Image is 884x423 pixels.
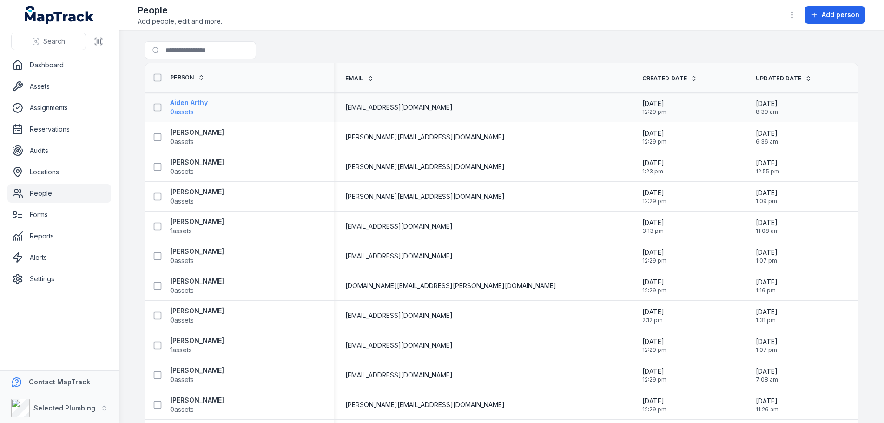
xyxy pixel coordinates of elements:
span: Search [43,37,65,46]
time: 1/14/2025, 12:29:42 PM [642,278,666,294]
strong: [PERSON_NAME] [170,396,224,405]
span: Updated Date [756,75,802,82]
span: 0 assets [170,316,194,325]
a: Person [170,74,205,81]
span: Email [345,75,363,82]
time: 5/14/2025, 2:12:32 PM [642,307,664,324]
span: 12:29 pm [642,257,666,264]
time: 2/13/2025, 1:23:00 PM [642,159,664,175]
a: Forms [7,205,111,224]
strong: [PERSON_NAME] [170,187,224,197]
span: [DATE] [642,248,666,257]
a: [PERSON_NAME]0assets [170,158,224,176]
time: 1/14/2025, 12:29:42 PM [642,367,666,383]
a: Aiden Arthy0assets [170,98,208,117]
a: [PERSON_NAME]0assets [170,366,224,384]
span: [DATE] [642,337,666,346]
span: Person [170,74,194,81]
span: [DATE] [756,99,778,108]
time: 2/28/2025, 3:13:20 PM [642,218,664,235]
span: 12:29 pm [642,198,666,205]
span: Add person [822,10,859,20]
span: 11:08 am [756,227,779,235]
span: 1:07 pm [756,257,778,264]
a: [PERSON_NAME]1assets [170,336,224,355]
span: 12:29 pm [642,287,666,294]
span: [DATE] [756,218,779,227]
span: [EMAIL_ADDRESS][DOMAIN_NAME] [345,103,453,112]
span: 12:55 pm [756,168,779,175]
span: [DATE] [642,159,664,168]
time: 1/14/2025, 12:29:42 PM [642,248,666,264]
span: [EMAIL_ADDRESS][DOMAIN_NAME] [345,341,453,350]
a: Reports [7,227,111,245]
a: [PERSON_NAME]0assets [170,247,224,265]
span: 6:36 am [756,138,778,145]
span: 1:07 pm [756,346,778,354]
a: Email [345,75,374,82]
a: Settings [7,270,111,288]
a: [PERSON_NAME]0assets [170,128,224,146]
time: 8/18/2025, 8:39:46 AM [756,99,778,116]
time: 1/14/2025, 12:29:42 PM [642,337,666,354]
strong: [PERSON_NAME] [170,128,224,137]
strong: [PERSON_NAME] [170,336,224,345]
span: 8:39 am [756,108,778,116]
span: [DATE] [756,367,778,376]
span: [DATE] [756,278,778,287]
span: [DATE] [642,99,666,108]
span: [DATE] [642,129,666,138]
a: Created Date [642,75,698,82]
span: 1:16 pm [756,287,778,294]
span: [DATE] [756,337,778,346]
button: Search [11,33,86,50]
span: 0 assets [170,405,194,414]
span: 1:23 pm [642,168,664,175]
a: [PERSON_NAME]1assets [170,217,224,236]
a: People [7,184,111,203]
a: [PERSON_NAME]0assets [170,277,224,295]
span: [DATE] [756,129,778,138]
span: 12:29 pm [642,376,666,383]
strong: [PERSON_NAME] [170,158,224,167]
strong: [PERSON_NAME] [170,366,224,375]
a: Assets [7,77,111,96]
time: 8/18/2025, 1:09:45 PM [756,188,778,205]
time: 8/11/2025, 1:16:06 PM [756,278,778,294]
span: 1:09 pm [756,198,778,205]
span: [DATE] [756,188,778,198]
span: [PERSON_NAME][EMAIL_ADDRESS][DOMAIN_NAME] [345,400,505,410]
span: Created Date [642,75,687,82]
span: [DATE] [642,307,664,317]
span: 0 assets [170,137,194,146]
span: 0 assets [170,375,194,384]
span: 0 assets [170,107,194,117]
strong: [PERSON_NAME] [170,247,224,256]
a: [PERSON_NAME]0assets [170,187,224,206]
a: [PERSON_NAME]0assets [170,396,224,414]
time: 8/15/2025, 7:08:03 AM [756,367,778,383]
span: [DATE] [756,307,778,317]
a: Assignments [7,99,111,117]
span: [DATE] [756,159,779,168]
time: 1/14/2025, 12:29:42 PM [642,99,666,116]
span: 7:08 am [756,376,778,383]
span: 0 assets [170,286,194,295]
span: [EMAIL_ADDRESS][DOMAIN_NAME] [345,222,453,231]
time: 8/18/2025, 1:07:04 PM [756,337,778,354]
time: 8/11/2025, 11:08:49 AM [756,218,779,235]
time: 1/14/2025, 12:29:42 PM [642,188,666,205]
span: [PERSON_NAME][EMAIL_ADDRESS][DOMAIN_NAME] [345,192,505,201]
span: 0 assets [170,197,194,206]
a: Locations [7,163,111,181]
span: 12:29 pm [642,108,666,116]
span: 2:12 pm [642,317,664,324]
span: 0 assets [170,256,194,265]
span: 0 assets [170,167,194,176]
strong: Selected Plumbing [33,404,95,412]
span: 3:13 pm [642,227,664,235]
strong: [PERSON_NAME] [170,277,224,286]
a: MapTrack [25,6,94,24]
span: [DATE] [642,218,664,227]
span: 1:31 pm [756,317,778,324]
